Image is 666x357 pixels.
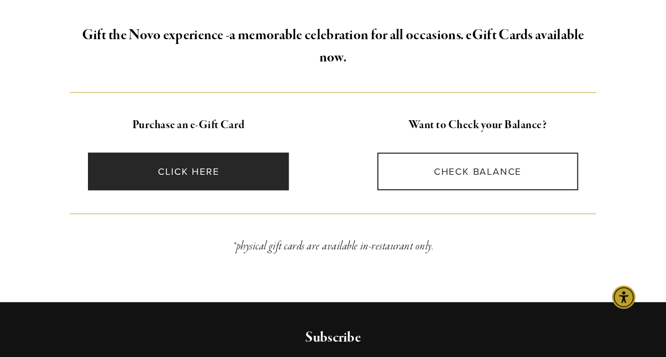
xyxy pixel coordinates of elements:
h2: a memorable celebration for all occasions. eGift Cards available now. [70,24,596,69]
strong: Purchase an e-Gift Card [132,118,245,132]
em: *physical gift cards are available in-restaurant only. [233,239,433,254]
h2: Subscribe [109,328,556,347]
a: CHECK BALANCE [377,153,578,190]
div: Accessibility Menu [612,285,635,309]
strong: Want to Check your Balance? [409,118,547,132]
strong: Gift the Novo experience - [82,26,229,44]
a: CLICK HERE [88,153,289,190]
